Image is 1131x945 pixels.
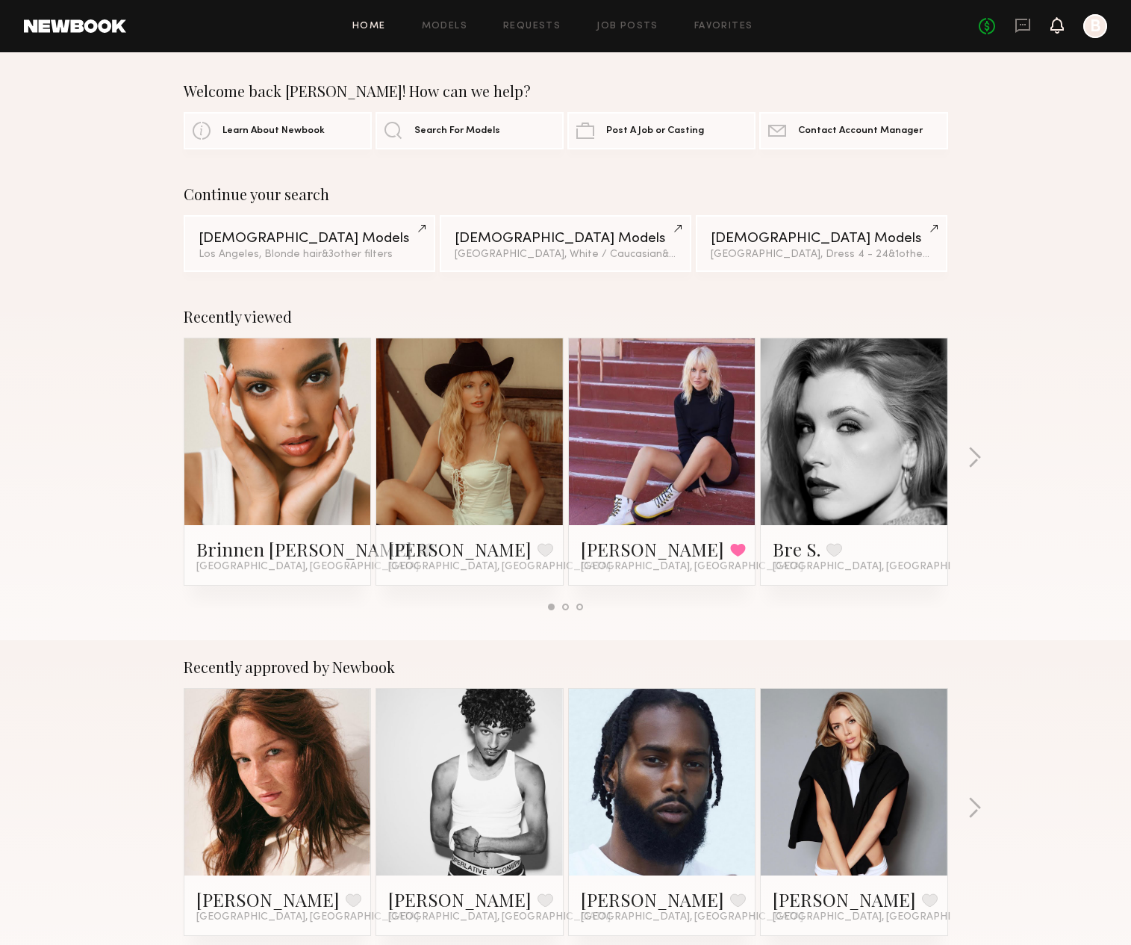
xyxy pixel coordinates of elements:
span: Contact Account Manager [798,126,923,136]
a: Brinnen [PERSON_NAME] [196,537,412,561]
a: [PERSON_NAME] [581,887,724,911]
a: Home [352,22,386,31]
a: [PERSON_NAME] [388,537,532,561]
div: [DEMOGRAPHIC_DATA] Models [455,232,676,246]
a: Contact Account Manager [759,112,947,149]
a: Post A Job or Casting [567,112,755,149]
a: Search For Models [376,112,564,149]
div: Recently viewed [184,308,948,326]
a: Bre S. [773,537,820,561]
span: Search For Models [414,126,500,136]
span: [GEOGRAPHIC_DATA], [GEOGRAPHIC_DATA] [388,561,611,573]
span: [GEOGRAPHIC_DATA], [GEOGRAPHIC_DATA] [773,561,995,573]
a: Favorites [694,22,753,31]
span: [GEOGRAPHIC_DATA], [GEOGRAPHIC_DATA] [581,911,803,923]
span: [GEOGRAPHIC_DATA], [GEOGRAPHIC_DATA] [581,561,803,573]
span: & 1 other filter [888,250,953,259]
div: [GEOGRAPHIC_DATA], Dress 4 - 24 [711,250,932,260]
span: & 3 other filter s [322,250,393,259]
div: Recently approved by Newbook [184,658,948,676]
span: Learn About Newbook [222,126,325,136]
a: Learn About Newbook [184,112,372,149]
a: [DEMOGRAPHIC_DATA] Models[GEOGRAPHIC_DATA], White / Caucasian&2other filters [440,215,691,272]
div: Continue your search [184,185,948,203]
a: [PERSON_NAME] [773,887,916,911]
div: [DEMOGRAPHIC_DATA] Models [711,232,932,246]
span: & 2 other filter s [662,250,734,259]
div: Welcome back [PERSON_NAME]! How can we help? [184,82,948,100]
a: Job Posts [596,22,658,31]
span: [GEOGRAPHIC_DATA], [GEOGRAPHIC_DATA] [388,911,611,923]
a: Models [422,22,467,31]
a: [DEMOGRAPHIC_DATA] Models[GEOGRAPHIC_DATA], Dress 4 - 24&1other filter [696,215,947,272]
a: [PERSON_NAME] [388,887,532,911]
div: [GEOGRAPHIC_DATA], White / Caucasian [455,250,676,260]
span: Post A Job or Casting [606,126,704,136]
a: [DEMOGRAPHIC_DATA] ModelsLos Angeles, Blonde hair&3other filters [184,215,435,272]
a: [PERSON_NAME] [581,537,724,561]
div: [DEMOGRAPHIC_DATA] Models [199,232,420,246]
span: [GEOGRAPHIC_DATA], [GEOGRAPHIC_DATA] [773,911,995,923]
a: [PERSON_NAME] [196,887,340,911]
div: Los Angeles, Blonde hair [199,250,420,260]
span: [GEOGRAPHIC_DATA], [GEOGRAPHIC_DATA] [196,911,419,923]
a: Requests [503,22,561,31]
span: [GEOGRAPHIC_DATA], [GEOGRAPHIC_DATA] [196,561,419,573]
a: B [1083,14,1107,38]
